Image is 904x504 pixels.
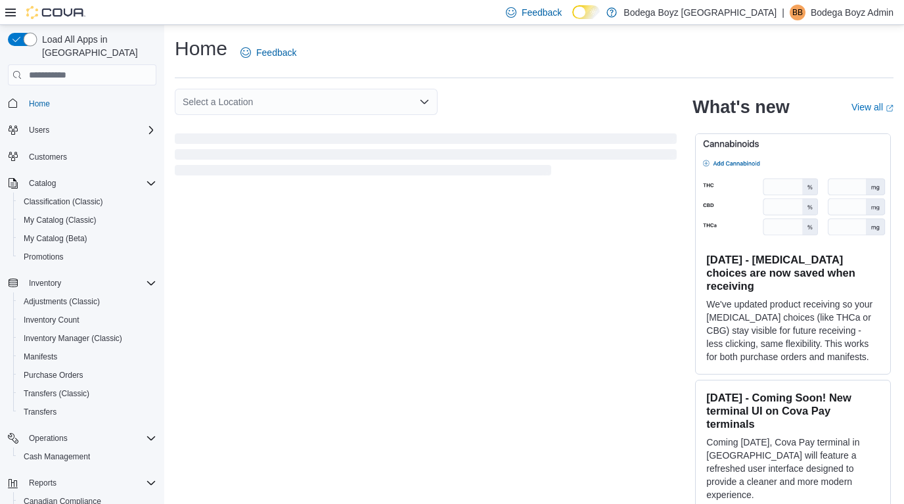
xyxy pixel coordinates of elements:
span: Dark Mode [572,19,573,20]
span: Home [29,99,50,109]
input: Dark Mode [572,5,600,19]
span: Reports [29,478,56,488]
a: Inventory Manager (Classic) [18,331,127,346]
span: Purchase Orders [24,370,83,380]
span: Manifests [18,349,156,365]
button: Open list of options [419,97,430,107]
button: Operations [3,429,162,447]
div: Bodega Boyz Admin [790,5,805,20]
span: Users [29,125,49,135]
a: Manifests [18,349,62,365]
a: Promotions [18,249,69,265]
span: Feedback [522,6,562,19]
button: Customers [3,147,162,166]
button: Promotions [13,248,162,266]
span: Adjustments (Classic) [24,296,100,307]
p: Bodega Boyz Admin [811,5,893,20]
span: Cash Management [18,449,156,465]
span: Customers [24,149,156,165]
span: Cash Management [24,451,90,462]
span: Load All Apps in [GEOGRAPHIC_DATA] [37,33,156,59]
span: Home [24,95,156,111]
button: Cash Management [13,447,162,466]
span: My Catalog (Classic) [18,212,156,228]
span: Inventory Count [18,312,156,328]
a: Inventory Count [18,312,85,328]
span: Promotions [18,249,156,265]
span: Loading [175,136,677,178]
button: Catalog [3,174,162,193]
span: Manifests [24,352,57,362]
span: Catalog [29,178,56,189]
span: Promotions [24,252,64,262]
a: Adjustments (Classic) [18,294,105,309]
a: Cash Management [18,449,95,465]
span: Inventory [24,275,156,291]
span: Inventory [29,278,61,288]
svg: External link [886,104,893,112]
span: Purchase Orders [18,367,156,383]
h3: [DATE] - Coming Soon! New terminal UI on Cova Pay terminals [706,391,880,430]
span: My Catalog (Classic) [24,215,97,225]
a: Feedback [235,39,302,66]
span: Classification (Classic) [18,194,156,210]
a: My Catalog (Classic) [18,212,102,228]
button: Inventory [3,274,162,292]
button: Manifests [13,348,162,366]
a: My Catalog (Beta) [18,231,93,246]
span: My Catalog (Beta) [24,233,87,244]
span: Inventory Manager (Classic) [18,331,156,346]
span: Operations [24,430,156,446]
a: Transfers (Classic) [18,386,95,401]
p: Coming [DATE], Cova Pay terminal in [GEOGRAPHIC_DATA] will feature a refreshed user interface des... [706,436,880,501]
button: My Catalog (Beta) [13,229,162,248]
span: Catalog [24,175,156,191]
span: Adjustments (Classic) [18,294,156,309]
span: Inventory Manager (Classic) [24,333,122,344]
button: Home [3,93,162,112]
span: Operations [29,433,68,444]
a: Purchase Orders [18,367,89,383]
span: Inventory Count [24,315,79,325]
button: Inventory Manager (Classic) [13,329,162,348]
button: Operations [24,430,73,446]
span: Transfers [24,407,56,417]
button: Transfers (Classic) [13,384,162,403]
button: Adjustments (Classic) [13,292,162,311]
span: Users [24,122,156,138]
span: Reports [24,475,156,491]
button: Classification (Classic) [13,193,162,211]
a: Transfers [18,404,62,420]
button: Inventory Count [13,311,162,329]
span: My Catalog (Beta) [18,231,156,246]
h2: What's new [692,97,789,118]
button: Catalog [24,175,61,191]
span: Transfers (Classic) [18,386,156,401]
button: Reports [24,475,62,491]
button: Users [3,121,162,139]
span: Classification (Classic) [24,196,103,207]
button: Inventory [24,275,66,291]
p: | [782,5,784,20]
button: My Catalog (Classic) [13,211,162,229]
h1: Home [175,35,227,62]
a: Customers [24,149,72,165]
button: Transfers [13,403,162,421]
span: Transfers [18,404,156,420]
span: Feedback [256,46,296,59]
a: Classification (Classic) [18,194,108,210]
span: BB [792,5,803,20]
a: Home [24,96,55,112]
h3: [DATE] - [MEDICAL_DATA] choices are now saved when receiving [706,253,880,292]
a: View allExternal link [851,102,893,112]
p: We've updated product receiving so your [MEDICAL_DATA] choices (like THCa or CBG) stay visible fo... [706,298,880,363]
img: Cova [26,6,85,19]
button: Reports [3,474,162,492]
span: Customers [29,152,67,162]
span: Transfers (Classic) [24,388,89,399]
button: Users [24,122,55,138]
p: Bodega Boyz [GEOGRAPHIC_DATA] [623,5,777,20]
button: Purchase Orders [13,366,162,384]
